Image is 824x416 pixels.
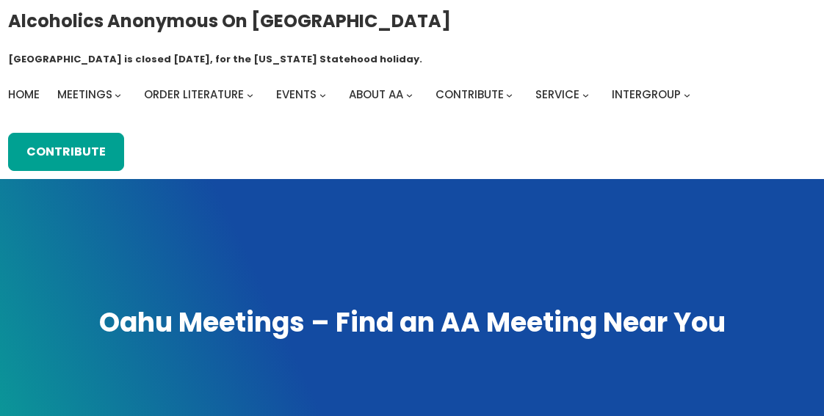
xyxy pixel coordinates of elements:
button: Service submenu [582,92,589,98]
button: Intergroup submenu [684,92,690,98]
a: Contribute [8,133,124,171]
span: Service [535,87,579,102]
button: Meetings submenu [115,92,121,98]
a: Alcoholics Anonymous on [GEOGRAPHIC_DATA] [8,5,451,37]
h1: [GEOGRAPHIC_DATA] is closed [DATE], for the [US_STATE] Statehood holiday. [8,52,422,67]
span: Intergroup [612,87,681,102]
a: Home [8,84,40,105]
a: Service [535,84,579,105]
span: About AA [349,87,403,102]
nav: Intergroup [8,84,695,105]
a: Contribute [436,84,504,105]
span: Order Literature [144,87,244,102]
span: Contribute [436,87,504,102]
a: Intergroup [612,84,681,105]
h1: Oahu Meetings – Find an AA Meeting Near You [13,305,811,341]
a: Events [276,84,317,105]
span: Events [276,87,317,102]
a: About AA [349,84,403,105]
span: Meetings [57,87,112,102]
span: Home [8,87,40,102]
a: Meetings [57,84,112,105]
button: Events submenu [319,92,326,98]
button: About AA submenu [406,92,413,98]
button: Contribute submenu [506,92,513,98]
button: Order Literature submenu [247,92,253,98]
